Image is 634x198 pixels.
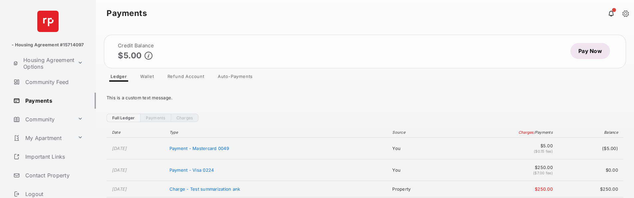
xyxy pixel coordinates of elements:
span: / Payments [534,130,553,135]
td: $0.00 [556,159,623,181]
span: ($7.00 fee) [533,171,553,175]
a: Payments [11,93,96,109]
a: Wallet [135,74,159,82]
time: [DATE] [112,186,127,192]
span: $250.00 [456,165,553,170]
span: Payment - Mastercard 0049 [169,146,229,151]
td: You [389,159,452,181]
td: ($5.00) [556,138,623,159]
td: $250.00 [556,181,623,197]
a: Payments [140,114,171,122]
th: Type [166,127,389,138]
time: [DATE] [112,146,127,151]
a: Important Links [11,149,86,165]
a: Community Feed [11,74,96,90]
td: You [389,138,452,159]
span: Charges [518,130,534,135]
span: ($0.15 fee) [534,149,553,154]
time: [DATE] [112,167,127,173]
span: Charge - Test summarization ank [169,186,240,192]
th: Source [389,127,452,138]
a: My Apartment [11,130,75,146]
strong: Payments [107,9,147,17]
h2: Credit Balance [118,43,154,48]
a: Contact Property [11,167,96,183]
span: Payment - Visa 0224 [169,167,214,173]
a: Full Ledger [107,114,140,122]
th: Balance [556,127,623,138]
th: Date [107,127,166,138]
a: Ledger [105,74,132,82]
span: $5.00 [456,143,553,148]
a: Charges [171,114,199,122]
a: Refund Account [162,74,210,82]
span: $250.00 [456,186,553,192]
a: Housing Agreement Options [11,55,75,71]
a: Auto-Payments [212,74,258,82]
p: - Housing Agreement #15714097 [12,42,84,48]
img: svg+xml;base64,PHN2ZyB4bWxucz0iaHR0cDovL3d3dy53My5vcmcvMjAwMC9zdmciIHdpZHRoPSI2NCIgaGVpZ2h0PSI2NC... [37,11,59,32]
div: This is a custom text message. [107,90,623,106]
a: Community [11,111,75,127]
td: Property [389,181,452,197]
p: $5.00 [118,51,142,60]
